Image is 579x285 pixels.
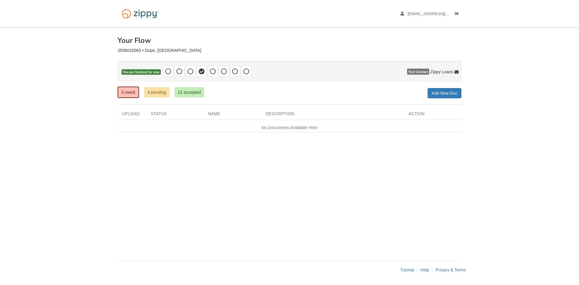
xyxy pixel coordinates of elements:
[261,111,404,120] div: Description
[430,69,453,75] span: Zippy Loans
[118,6,163,21] img: Logo
[455,11,461,17] a: Log out
[118,36,151,44] h1: Your Flow
[435,268,466,272] a: Privacy & Terms
[428,88,461,98] a: Add New Doc
[404,111,461,120] div: Action
[118,48,461,53] div: 2508010063 • Dupo, [GEOGRAPHIC_DATA]
[407,69,429,75] span: Your Contact
[118,111,146,120] div: Upload
[261,125,318,130] em: No Documents Available Here
[175,87,204,97] a: 21 accepted
[122,69,161,75] span: You are finished for now
[400,11,477,17] a: edit profile
[408,11,477,16] span: benjaminwuelling@gmail.com
[118,87,139,98] a: 0 owed
[420,268,429,272] a: Help
[400,268,414,272] a: Tutorial
[144,87,169,97] a: 4 pending
[204,111,261,120] div: Name
[146,111,204,120] div: Status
